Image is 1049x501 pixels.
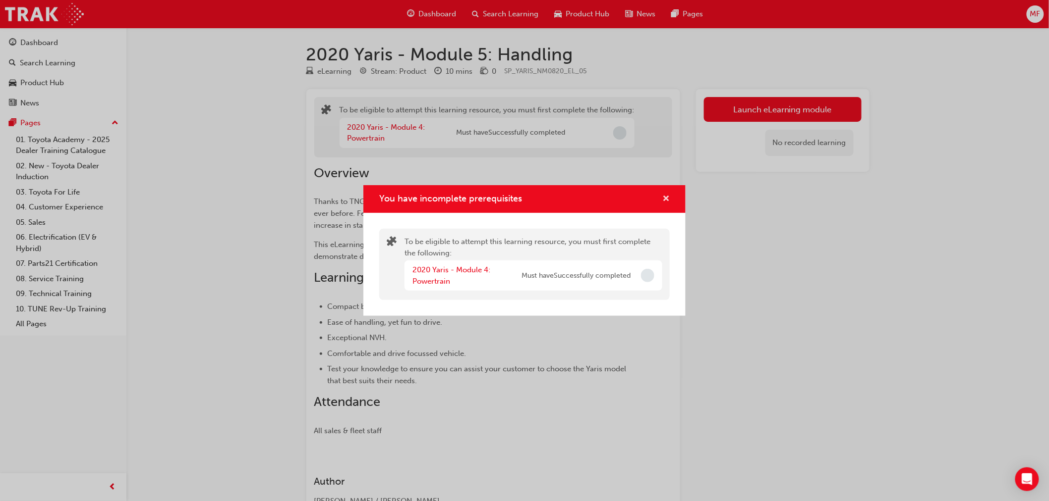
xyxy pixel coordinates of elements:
[641,269,654,282] span: Incomplete
[379,193,522,204] span: You have incomplete prerequisites
[363,185,686,316] div: You have incomplete prerequisites
[662,193,670,205] button: cross-icon
[662,195,670,204] span: cross-icon
[1015,467,1039,491] div: Open Intercom Messenger
[405,236,662,293] div: To be eligible to attempt this learning resource, you must first complete the following:
[387,237,397,249] span: puzzle-icon
[412,265,490,286] a: 2020 Yaris - Module 4: Powertrain
[522,270,631,282] span: Must have Successfully completed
